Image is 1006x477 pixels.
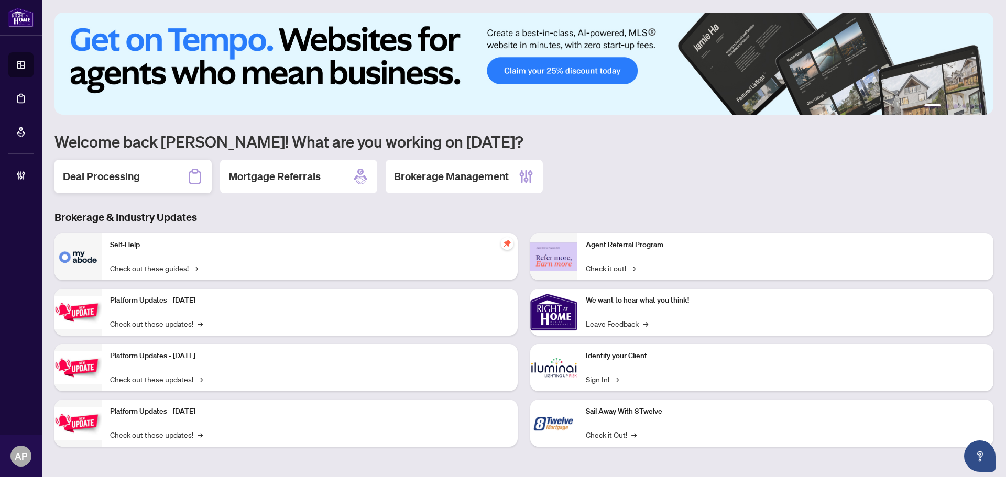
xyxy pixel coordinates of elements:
[8,8,34,27] img: logo
[501,237,513,250] span: pushpin
[54,407,102,440] img: Platform Updates - June 23, 2025
[643,318,648,329] span: →
[586,429,637,440] a: Check it Out!→
[586,406,985,417] p: Sail Away With 8Twelve
[110,239,509,251] p: Self-Help
[586,373,619,385] a: Sign In!→
[54,13,993,115] img: Slide 0
[530,400,577,447] img: Sail Away With 8Twelve
[614,373,619,385] span: →
[110,373,203,385] a: Check out these updates!→
[54,233,102,280] img: Self-Help
[54,131,993,151] h1: Welcome back [PERSON_NAME]! What are you working on [DATE]?
[54,351,102,384] img: Platform Updates - July 8, 2025
[394,169,509,184] h2: Brokerage Management
[586,239,985,251] p: Agent Referral Program
[530,344,577,391] img: Identify your Client
[15,449,27,463] span: AP
[198,429,203,440] span: →
[979,104,983,108] button: 6
[962,104,966,108] button: 4
[631,429,637,440] span: →
[630,262,636,274] span: →
[970,104,975,108] button: 5
[530,289,577,336] img: We want to hear what you think!
[110,350,509,362] p: Platform Updates - [DATE]
[193,262,198,274] span: →
[964,440,996,472] button: Open asap
[110,318,203,329] a: Check out these updates!→
[586,350,985,362] p: Identify your Client
[530,242,577,271] img: Agent Referral Program
[586,318,648,329] a: Leave Feedback→
[954,104,958,108] button: 3
[228,169,321,184] h2: Mortgage Referrals
[54,210,993,225] h3: Brokerage & Industry Updates
[54,296,102,329] img: Platform Updates - July 21, 2025
[945,104,949,108] button: 2
[110,295,509,306] p: Platform Updates - [DATE]
[198,318,203,329] span: →
[586,262,636,274] a: Check it out!→
[586,295,985,306] p: We want to hear what you think!
[110,429,203,440] a: Check out these updates!→
[110,406,509,417] p: Platform Updates - [DATE]
[198,373,203,385] span: →
[924,104,941,108] button: 1
[63,169,140,184] h2: Deal Processing
[110,262,198,274] a: Check out these guides!→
